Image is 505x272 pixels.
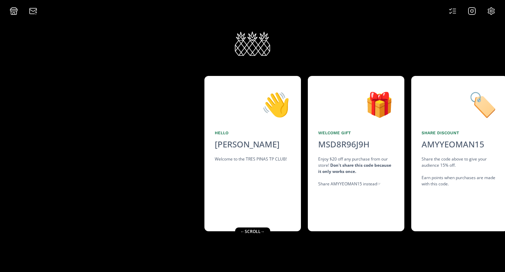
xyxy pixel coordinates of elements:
[215,86,291,122] div: 👋
[422,86,497,122] div: 🏷️
[422,130,497,136] div: Share Discount
[215,130,291,136] div: Hello
[318,156,394,187] div: Enjoy $20 off any purchase from our store! Share AMYYEOMAN15 instead ☞
[422,138,484,150] div: AMYYEOMAN15
[318,130,394,136] div: Welcome Gift
[234,31,271,57] img: xFRsjASRRnqF
[318,162,391,174] strong: Don't share this code because it only works once.
[318,86,394,122] div: 🎁
[215,138,291,150] div: [PERSON_NAME]
[314,138,374,150] div: MSD8R96J9H
[215,156,291,162] div: Welcome to the TRES PINAS TP CLUB!
[422,156,497,187] div: Share the code above to give your audience 15% off. Earn points when purchases are made with this...
[235,227,270,236] div: ← scroll →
